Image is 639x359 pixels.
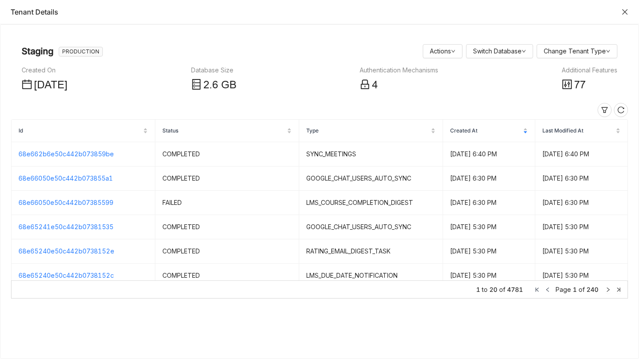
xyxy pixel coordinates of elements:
[299,215,443,239] td: GOOGLE_CHAT_USERS_AUTO_SYNC
[299,239,443,264] td: RATING_EMAIL_DIGEST_TASK
[372,79,378,91] span: 4
[299,264,443,288] td: LMS_DUE_DATE_NOTIFICATION
[19,150,114,158] a: 68e662b6e50c442b073859be
[562,65,617,75] div: Additional Features
[209,79,237,91] span: .6 GB
[155,142,299,166] td: COMPLETED
[573,286,577,293] span: 1
[482,285,488,295] span: to
[155,264,299,288] td: COMPLETED
[489,285,497,295] span: 20
[19,223,113,231] a: 68e65241e50c442b07381535
[443,191,536,215] td: [DATE] 6:30 PM
[34,79,68,91] span: [DATE]
[443,166,536,191] td: [DATE] 6:30 PM
[19,199,113,206] a: 68e66050e50c442b07385599
[11,7,617,17] div: Tenant Details
[443,215,536,239] td: [DATE] 5:30 PM
[155,166,299,191] td: COMPLETED
[535,142,628,166] td: [DATE] 6:40 PM
[299,166,443,191] td: GOOGLE_CHAT_USERS_AUTO_SYNC
[544,47,610,55] a: Change Tenant Type
[155,239,299,264] td: COMPLETED
[299,191,443,215] td: LMS_COURSE_COMPLETION_DIGEST
[466,44,533,58] button: Switch Database
[535,215,628,239] td: [DATE] 5:30 PM
[535,264,628,288] td: [DATE] 5:30 PM
[574,79,586,91] span: 77
[203,79,209,91] span: 2
[19,174,113,182] a: 68e66050e50c442b073855a1
[473,47,526,55] a: Switch Database
[621,8,628,15] button: Close
[537,44,617,58] button: Change Tenant Type
[22,44,53,58] nz-page-header-title: Staging
[19,247,114,255] a: 68e65240e50c442b0738152e
[59,47,103,57] nz-tag: PRODUCTION
[443,264,536,288] td: [DATE] 5:30 PM
[535,166,628,191] td: [DATE] 6:30 PM
[507,285,523,295] span: 4781
[430,47,455,55] a: Actions
[535,239,628,264] td: [DATE] 5:30 PM
[443,142,536,166] td: [DATE] 6:40 PM
[155,191,299,215] td: FAILED
[579,286,585,293] span: of
[19,272,114,279] a: 68e65240e50c442b0738152c
[22,65,68,75] div: Created On
[423,44,462,58] button: Actions
[299,142,443,166] td: SYNC_MEETINGS
[499,285,505,295] span: of
[191,65,237,75] div: Database Size
[586,286,598,293] span: 240
[443,239,536,264] td: [DATE] 5:30 PM
[360,65,438,75] div: Authentication Mechanisms
[556,286,571,293] span: Page
[535,191,628,215] td: [DATE] 6:30 PM
[476,285,480,295] span: 1
[155,215,299,239] td: COMPLETED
